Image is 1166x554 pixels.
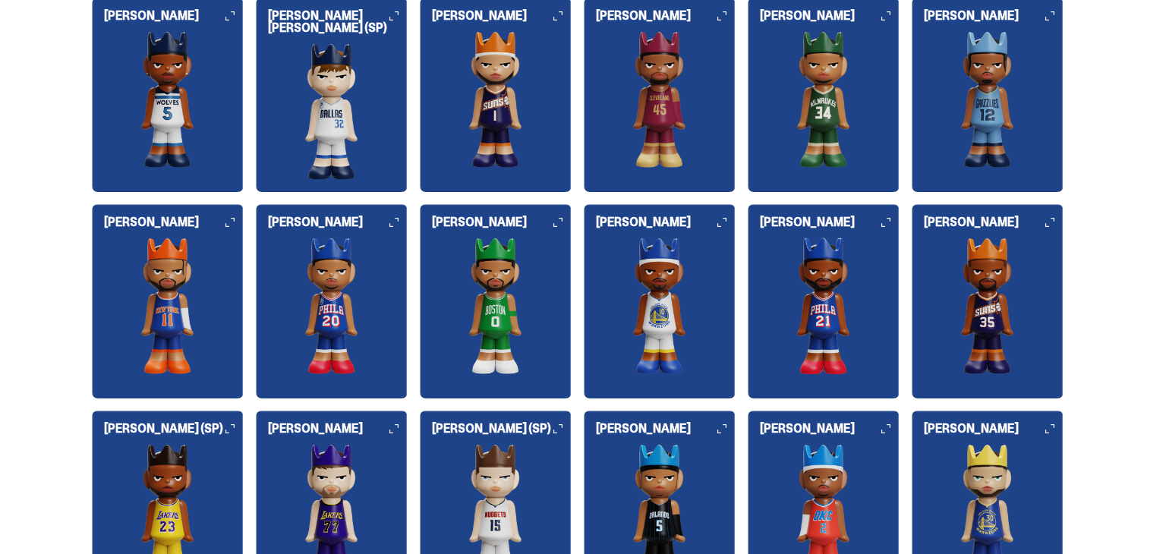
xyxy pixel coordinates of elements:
img: card image [748,31,900,168]
h6: [PERSON_NAME] [596,423,736,435]
h6: [PERSON_NAME] [268,423,408,435]
h6: [PERSON_NAME] [760,216,900,228]
h6: [PERSON_NAME] [104,10,244,22]
h6: [PERSON_NAME] [432,10,572,22]
img: card image [748,238,900,374]
img: card image [584,238,736,374]
h6: [PERSON_NAME] [760,423,900,435]
h6: [PERSON_NAME] [924,423,1064,435]
h6: [PERSON_NAME] [104,216,244,228]
h6: [PERSON_NAME] [596,216,736,228]
h6: [PERSON_NAME] [268,216,408,228]
img: card image [420,31,572,168]
img: card image [420,238,572,374]
img: card image [912,31,1064,168]
h6: [PERSON_NAME] [924,216,1064,228]
h6: [PERSON_NAME] (SP) [104,423,244,435]
h6: [PERSON_NAME] (SP) [432,423,572,435]
img: card image [92,238,244,374]
h6: [PERSON_NAME] [PERSON_NAME] (SP) [268,10,408,34]
img: card image [92,31,244,168]
img: card image [256,238,408,374]
h6: [PERSON_NAME] [924,10,1064,22]
img: card image [256,43,408,180]
h6: [PERSON_NAME] [760,10,900,22]
h6: [PERSON_NAME] [596,10,736,22]
img: card image [584,31,736,168]
h6: [PERSON_NAME] [432,216,572,228]
img: card image [912,238,1064,374]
